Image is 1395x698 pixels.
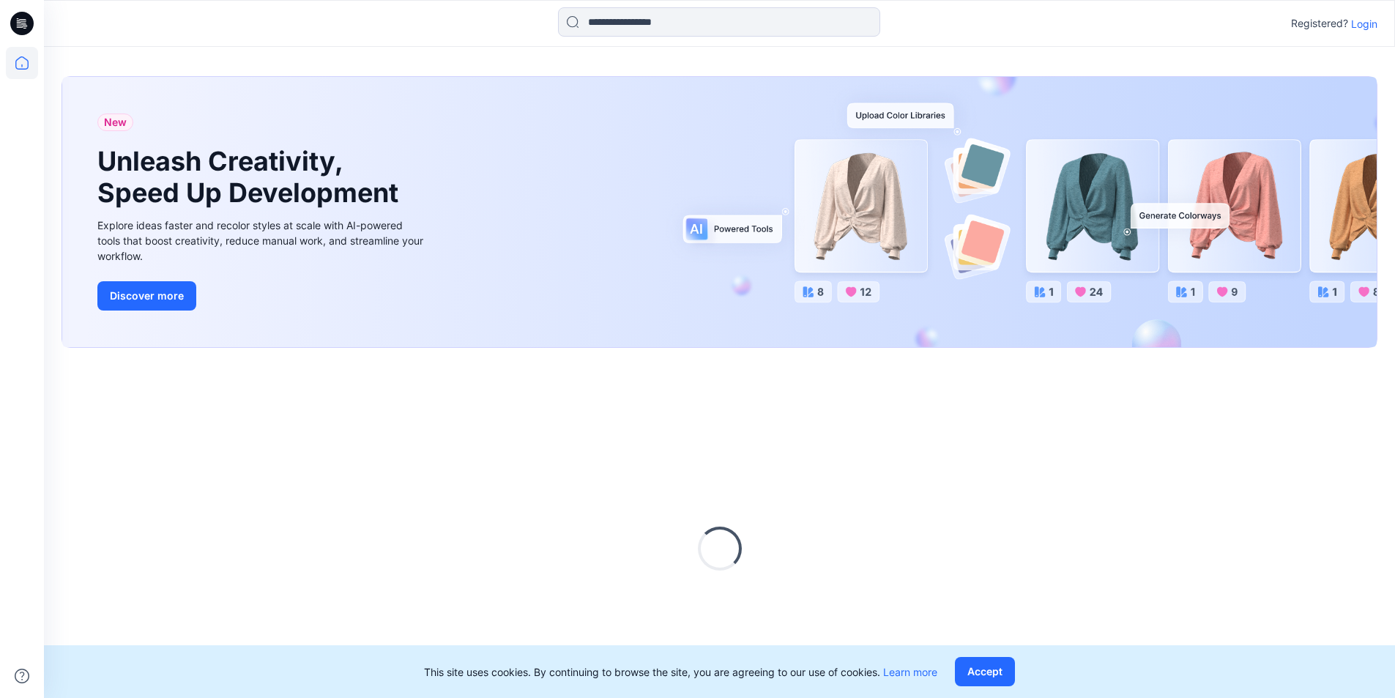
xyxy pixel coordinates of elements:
p: Login [1351,16,1377,31]
span: New [104,114,127,131]
div: Explore ideas faster and recolor styles at scale with AI-powered tools that boost creativity, red... [97,218,427,264]
button: Accept [955,657,1015,686]
p: Registered? [1291,15,1348,32]
h1: Unleash Creativity, Speed Up Development [97,146,405,209]
a: Discover more [97,281,427,311]
button: Discover more [97,281,196,311]
p: This site uses cookies. By continuing to browse the site, you are agreeing to our use of cookies. [424,664,937,680]
a: Learn more [883,666,937,678]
